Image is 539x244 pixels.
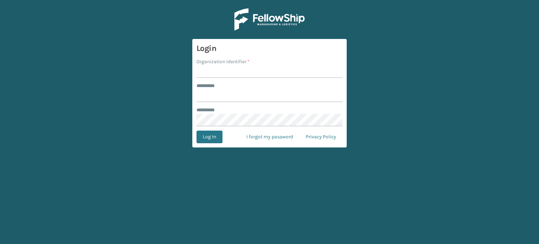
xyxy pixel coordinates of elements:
[197,58,249,65] label: Organization Identifier
[240,131,299,143] a: I forgot my password
[299,131,342,143] a: Privacy Policy
[197,43,342,54] h3: Login
[197,131,222,143] button: Log In
[234,8,305,31] img: Logo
